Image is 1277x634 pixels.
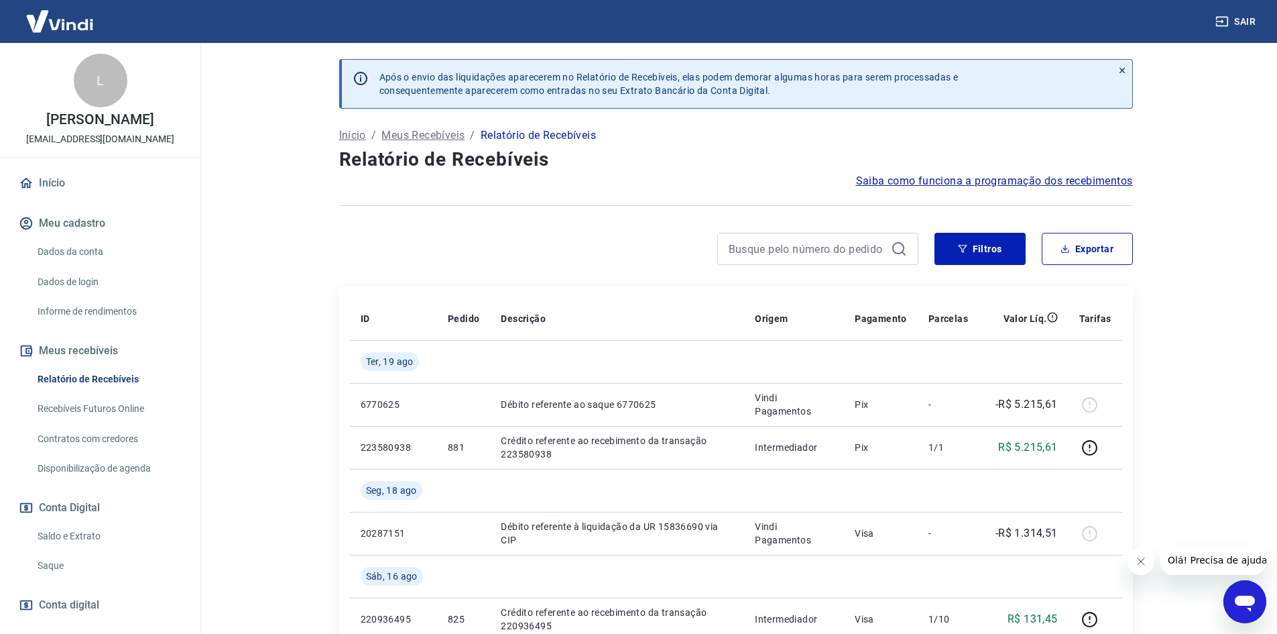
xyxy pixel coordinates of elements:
p: -R$ 5.215,61 [995,397,1058,413]
p: / [371,127,376,144]
p: Crédito referente ao recebimento da transação 223580938 [501,434,733,461]
a: Início [339,127,366,144]
p: R$ 131,45 [1008,611,1058,627]
p: Tarifas [1079,312,1111,325]
p: 223580938 [361,441,426,454]
a: Saiba como funciona a programação dos recebimentos [856,173,1133,189]
p: Pix [855,398,907,411]
p: Intermediador [755,613,833,626]
a: Saque [32,552,184,580]
p: 825 [448,613,479,626]
p: Visa [855,527,907,540]
p: Relatório de Recebíveis [481,127,596,144]
button: Meus recebíveis [16,336,184,366]
a: Dados de login [32,268,184,296]
p: Débito referente ao saque 6770625 [501,398,733,411]
button: Filtros [934,233,1026,265]
p: [PERSON_NAME] [46,113,154,127]
span: Sáb, 16 ago [366,570,418,583]
p: Origem [755,312,788,325]
a: Recebíveis Futuros Online [32,395,184,423]
button: Exportar [1042,233,1133,265]
p: 881 [448,441,479,454]
a: Dados da conta [32,238,184,266]
p: Vindi Pagamentos [755,520,833,547]
p: Pagamento [855,312,907,325]
span: Ter, 19 ago [366,355,414,368]
p: 6770625 [361,398,426,411]
p: Intermediador [755,441,833,454]
button: Sair [1213,9,1261,34]
p: Valor Líq. [1004,312,1047,325]
p: Pix [855,441,907,454]
p: 20287151 [361,527,426,540]
iframe: Botão para abrir a janela de mensagens [1223,580,1266,623]
p: R$ 5.215,61 [998,439,1057,456]
a: Conta digital [16,590,184,620]
p: [EMAIL_ADDRESS][DOMAIN_NAME] [26,132,174,146]
a: Relatório de Recebíveis [32,366,184,393]
img: Vindi [16,1,103,42]
p: - [928,527,968,540]
a: Informe de rendimentos [32,298,184,325]
p: - [928,398,968,411]
a: Início [16,168,184,198]
span: Olá! Precisa de ajuda? [8,9,113,20]
p: / [470,127,475,144]
iframe: Mensagem da empresa [1160,545,1266,575]
span: Seg, 18 ago [366,484,417,497]
div: L [74,54,127,107]
p: ID [361,312,370,325]
a: Meus Recebíveis [381,127,465,144]
p: Visa [855,613,907,626]
p: -R$ 1.314,51 [995,525,1058,541]
a: Contratos com credores [32,425,184,453]
p: Vindi Pagamentos [755,391,833,418]
a: Disponibilização de agenda [32,455,184,482]
p: Crédito referente ao recebimento da transação 220936495 [501,606,733,633]
input: Busque pelo número do pedido [729,239,886,259]
p: Após o envio das liquidações aparecerem no Relatório de Recebíveis, elas podem demorar algumas ho... [379,70,959,97]
a: Saldo e Extrato [32,523,184,550]
p: 1/1 [928,441,968,454]
button: Meu cadastro [16,209,184,238]
p: Parcelas [928,312,968,325]
p: Débito referente à liquidação da UR 15836690 via CIP [501,520,733,547]
p: Pedido [448,312,479,325]
iframe: Fechar mensagem [1128,548,1154,575]
button: Conta Digital [16,493,184,523]
span: Conta digital [39,596,99,615]
h4: Relatório de Recebíveis [339,146,1133,173]
p: Descrição [501,312,546,325]
p: 1/10 [928,613,968,626]
p: 220936495 [361,613,426,626]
